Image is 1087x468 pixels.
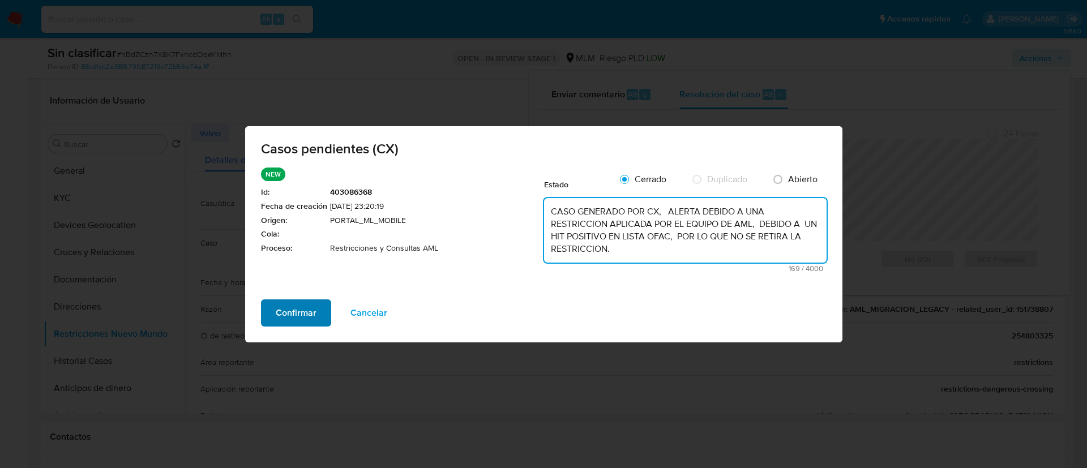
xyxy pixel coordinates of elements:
div: Estado [544,168,612,196]
span: [DATE] 23:20:19 [330,201,544,212]
span: Máximo 4000 caracteres [547,265,823,272]
button: Confirmar [261,299,331,327]
span: Abierto [788,172,818,185]
span: Restricciones y Consultas AML [330,242,544,254]
span: Cola : [261,229,327,240]
span: Origen : [261,214,327,226]
span: Casos pendientes (CX) [261,142,827,156]
p: NEW [261,168,285,181]
span: Fecha de creación [261,201,327,212]
span: PORTAL_ML_MOBILE [330,214,544,226]
span: Id : [261,187,327,198]
span: 403086368 [330,187,544,198]
span: Confirmar [276,300,316,325]
textarea: CASO GENERADO POR CX, ALERTA DEBIDO A UNA RESTRICCION APLICADA POR EL EQUIPO DE AML, DEBIDO A UN ... [544,198,827,263]
span: Cancelar [350,300,387,325]
button: Cancelar [336,299,402,327]
span: Cerrado [635,172,666,185]
span: Proceso : [261,242,327,254]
